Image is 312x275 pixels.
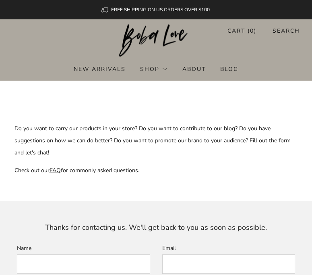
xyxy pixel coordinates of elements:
[74,62,126,75] a: New Arrivals
[17,220,295,235] p: Thanks for contacting us. We'll get back to you as soon as possible.
[162,244,176,252] label: Email
[273,24,300,37] a: Search
[140,62,167,75] a: Shop
[227,24,256,37] a: Cart
[119,24,193,57] img: Boba Love
[182,62,206,75] a: About
[14,123,298,159] p: Do you want to carry our products in your store? Do you want to contribute to our blog? Do you ha...
[50,167,61,174] a: FAQ
[220,62,238,75] a: Blog
[14,165,298,177] p: Check out our for commonly asked questions.
[17,244,31,252] label: Name
[119,24,193,58] a: Boba Love
[111,6,210,13] span: FREE SHIPPING ON US ORDERS OVER $100
[250,27,254,35] items-count: 0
